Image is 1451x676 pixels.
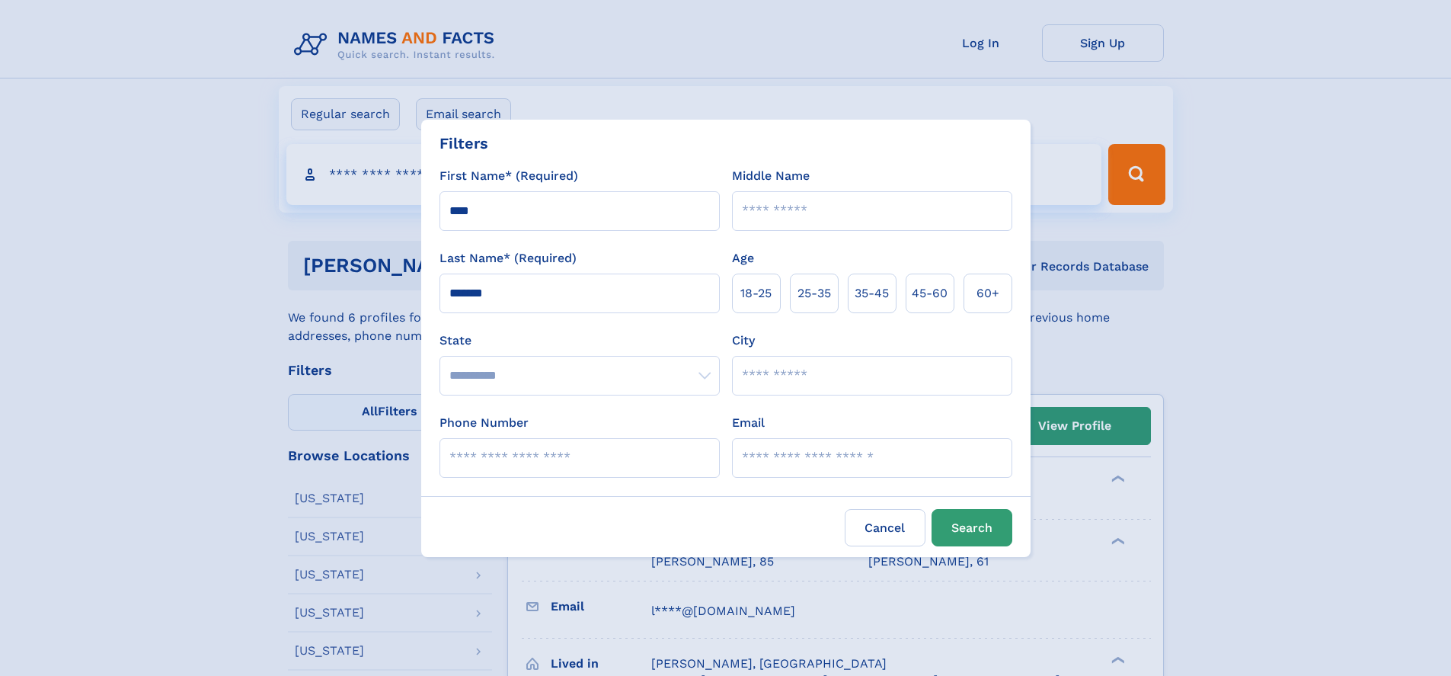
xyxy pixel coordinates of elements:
[855,284,889,303] span: 35‑45
[732,249,754,268] label: Age
[932,509,1012,546] button: Search
[740,284,772,303] span: 18‑25
[439,414,529,432] label: Phone Number
[439,249,577,268] label: Last Name* (Required)
[732,167,810,185] label: Middle Name
[439,167,578,185] label: First Name* (Required)
[439,332,720,350] label: State
[976,284,999,303] span: 60+
[797,284,831,303] span: 25‑35
[845,509,925,546] label: Cancel
[439,132,488,155] div: Filters
[732,414,765,432] label: Email
[912,284,948,303] span: 45‑60
[732,332,755,350] label: City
